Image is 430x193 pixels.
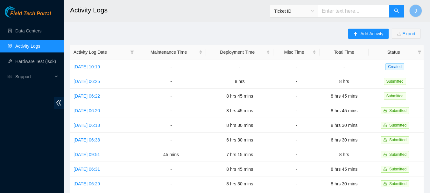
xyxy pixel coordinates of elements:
td: - [136,162,206,176]
a: [DATE] 06:29 [74,181,100,186]
td: 8 hrs 45 mins [320,162,369,176]
td: 8 hrs 30 mins [320,118,369,133]
span: Created [385,63,404,70]
button: search [389,5,404,17]
span: read [8,74,12,79]
td: 8 hrs [320,74,369,89]
span: Submitted [389,182,406,186]
td: - [273,162,320,176]
span: lock [383,153,387,156]
a: [DATE] 06:20 [74,108,100,113]
span: filter [416,47,423,57]
td: 8 hrs 30 mins [206,118,273,133]
td: - [273,147,320,162]
td: 8 hrs 45 mins [320,103,369,118]
th: Total Time [320,45,369,59]
span: lock [383,123,387,127]
span: Field Tech Portal [10,11,51,17]
span: Submitted [389,138,406,142]
span: Activity Log Date [74,49,128,56]
span: J [414,7,417,15]
td: 8 hrs 45 mins [320,89,369,103]
span: Submitted [389,108,406,113]
span: lock [383,138,387,142]
span: Submitted [389,123,406,128]
td: - [320,59,369,74]
td: - [136,133,206,147]
td: - [136,59,206,74]
button: plusAdd Activity [348,29,388,39]
td: 8 hrs 45 mins [206,89,273,103]
td: - [273,59,320,74]
td: - [273,176,320,191]
td: - [136,103,206,118]
td: - [136,89,206,103]
span: Submitted [384,93,406,100]
td: - [273,133,320,147]
td: 45 mins [136,147,206,162]
span: Submitted [389,152,406,157]
a: [DATE] 06:31 [74,167,100,172]
td: 8 hrs [206,74,273,89]
td: 8 hrs [320,147,369,162]
a: [DATE] 06:25 [74,79,100,84]
span: Support [15,70,53,83]
span: search [394,8,399,14]
a: [DATE] 06:22 [74,93,100,99]
span: Add Activity [360,30,383,37]
td: 8 hrs 45 mins [206,162,273,176]
button: J [409,4,422,17]
td: - [136,176,206,191]
a: Akamai TechnologiesField Tech Portal [5,11,51,20]
span: lock [383,182,387,186]
span: double-left [54,97,64,109]
td: 7 hrs 15 mins [206,147,273,162]
span: lock [383,167,387,171]
a: Hardware Test (isok) [15,59,56,64]
input: Enter text here... [318,5,389,17]
td: - [273,118,320,133]
a: [DATE] 06:38 [74,137,100,142]
td: 8 hrs 45 mins [206,103,273,118]
button: downloadExport [392,29,420,39]
span: Status [372,49,415,56]
a: [DATE] 06:18 [74,123,100,128]
td: - [206,59,273,74]
a: [DATE] 09:51 [74,152,100,157]
img: Akamai Technologies [5,6,32,17]
a: Activity Logs [15,44,40,49]
td: 8 hrs 30 mins [206,176,273,191]
td: - [273,74,320,89]
a: Data Centers [15,28,41,33]
td: 8 hrs 30 mins [320,176,369,191]
td: 6 hrs 30 mins [320,133,369,147]
a: [DATE] 10:19 [74,64,100,69]
span: filter [418,50,421,54]
span: plus [353,31,358,37]
td: - [273,103,320,118]
span: Ticket ID [274,6,314,16]
span: Submitted [384,78,406,85]
td: - [136,118,206,133]
td: - [136,74,206,89]
td: - [273,89,320,103]
span: filter [130,50,134,54]
span: filter [129,47,135,57]
span: lock [383,109,387,113]
span: Submitted [389,167,406,171]
td: 6 hrs 30 mins [206,133,273,147]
